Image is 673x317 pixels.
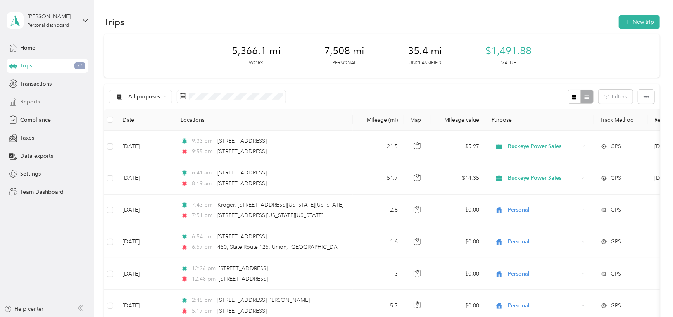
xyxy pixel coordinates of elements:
span: 7:51 pm [192,211,214,220]
p: Unclassified [409,60,441,67]
span: [STREET_ADDRESS] [217,180,267,187]
th: Mileage value [431,109,485,131]
span: [STREET_ADDRESS] [217,138,267,144]
td: 3 [353,258,404,290]
span: 9:55 pm [192,147,214,156]
p: Value [501,60,516,67]
th: Locations [174,109,353,131]
span: 2:45 pm [192,296,214,305]
span: [STREET_ADDRESS][PERSON_NAME] [217,297,310,303]
span: [STREET_ADDRESS][US_STATE][US_STATE] [217,212,323,219]
span: 7,508 mi [324,45,364,57]
span: [STREET_ADDRESS] [217,148,267,155]
span: Kroger, [STREET_ADDRESS][US_STATE][US_STATE] [217,202,343,208]
button: New trip [619,15,660,29]
span: Settings [20,170,41,178]
button: Filters [599,90,633,104]
span: 6:41 am [192,169,214,177]
span: 12:48 pm [192,275,216,283]
td: 51.7 [353,162,404,194]
button: Help center [4,305,44,313]
iframe: Everlance-gr Chat Button Frame [630,274,673,317]
span: Buckeye Power Sales [508,142,579,151]
span: All purposes [128,94,160,100]
span: [STREET_ADDRESS] [219,265,268,272]
span: 77 [74,62,85,69]
td: 21.5 [353,131,404,162]
span: GPS [611,206,621,214]
td: [DATE] [116,258,174,290]
span: [STREET_ADDRESS] [217,233,267,240]
span: Personal [508,206,579,214]
span: GPS [611,301,621,310]
span: Data exports [20,152,53,160]
span: [STREET_ADDRESS] [217,308,267,314]
span: 8:19 am [192,179,214,188]
span: Personal [508,238,579,246]
span: Reports [20,98,40,106]
h1: Trips [104,18,124,26]
p: Work [249,60,263,67]
span: GPS [611,142,621,151]
span: 5:17 pm [192,307,214,315]
div: Personal dashboard [28,23,69,28]
span: Taxes [20,134,34,142]
span: Personal [508,301,579,310]
span: $1,491.88 [486,45,532,57]
span: Team Dashboard [20,188,64,196]
span: GPS [611,238,621,246]
td: $0.00 [431,226,485,258]
span: 5,366.1 mi [232,45,281,57]
span: Home [20,44,35,52]
th: Date [116,109,174,131]
span: 12:26 pm [192,264,216,273]
span: [STREET_ADDRESS] [219,276,268,282]
td: $5.97 [431,131,485,162]
span: Transactions [20,80,52,88]
span: Trips [20,62,32,70]
td: [DATE] [116,131,174,162]
span: GPS [611,174,621,183]
th: Track Method [594,109,648,131]
span: 6:57 pm [192,243,214,252]
td: 1.6 [353,226,404,258]
span: 7:43 pm [192,201,214,209]
td: [DATE] [116,162,174,194]
p: Personal [332,60,356,67]
th: Map [404,109,431,131]
span: Compliance [20,116,51,124]
span: Personal [508,270,579,278]
span: 9:33 pm [192,137,214,145]
td: $0.00 [431,195,485,226]
td: [DATE] [116,195,174,226]
td: [DATE] [116,226,174,258]
span: 450, State Route 125, Union, [GEOGRAPHIC_DATA], [US_STATE], 45255, [GEOGRAPHIC_DATA] [217,244,454,250]
span: Buckeye Power Sales [508,174,579,183]
div: [PERSON_NAME] [28,12,76,21]
td: $14.35 [431,162,485,194]
td: 2.6 [353,195,404,226]
span: 35.4 mi [408,45,442,57]
span: GPS [611,270,621,278]
span: [STREET_ADDRESS] [217,169,267,176]
span: 6:54 pm [192,233,214,241]
td: $0.00 [431,258,485,290]
th: Mileage (mi) [353,109,404,131]
th: Purpose [485,109,594,131]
